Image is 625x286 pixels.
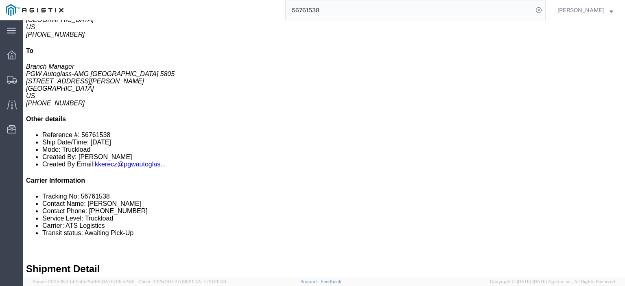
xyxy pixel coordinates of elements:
span: Jesse Jordan [557,6,604,15]
input: Search for shipment number, reference number [286,0,533,20]
span: Copyright © [DATE]-[DATE] Agistix Inc., All Rights Reserved [490,278,615,285]
button: [PERSON_NAME] [557,5,614,15]
a: Support [300,279,321,284]
span: [DATE] 09:52:52 [101,279,135,284]
span: [DATE] 10:20:09 [193,279,226,284]
img: logo [6,4,63,16]
a: Feedback [321,279,341,284]
span: Client: 2025.18.0-27d3021 [138,279,226,284]
iframe: FS Legacy Container [23,20,625,277]
span: Server: 2025.18.0-bb0e0c2bd68 [33,279,135,284]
